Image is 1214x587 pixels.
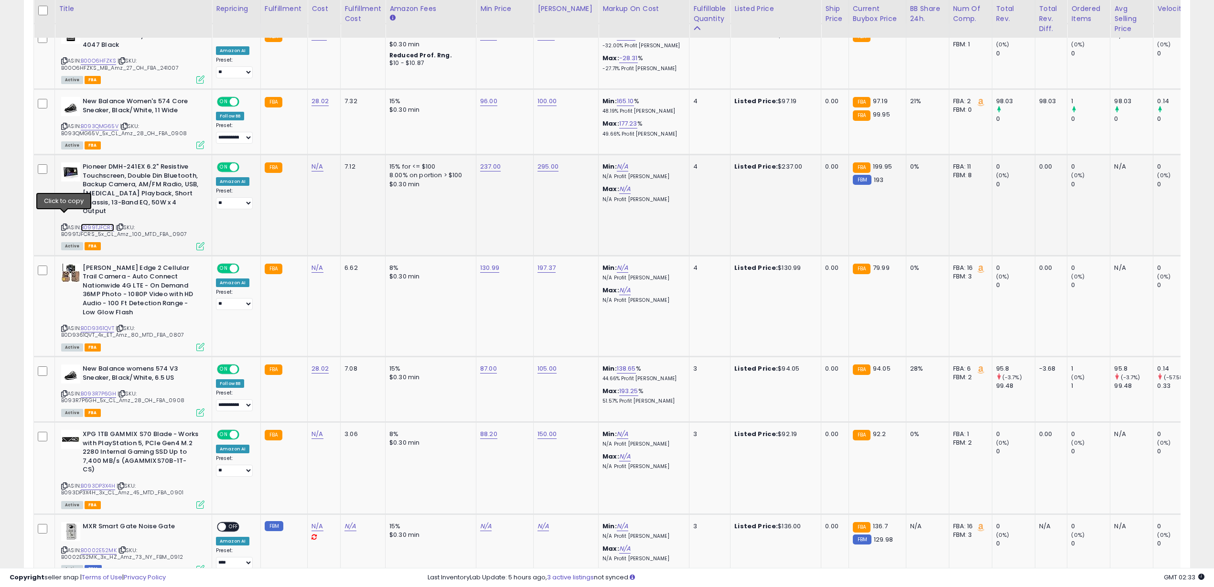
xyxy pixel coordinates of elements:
[602,297,682,304] p: N/A Profit [PERSON_NAME]
[389,162,469,171] div: 15% for <= $100
[1157,264,1196,272] div: 0
[602,522,617,531] b: Min:
[1071,374,1085,381] small: (0%)
[1114,162,1146,171] div: N/A
[693,522,723,531] div: 3
[83,264,199,319] b: [PERSON_NAME] Edge 2 Cellular Trail Camera - Auto Connect Nationwide 4G LTE - On Demand 36MP Phot...
[953,106,985,114] div: FBM: 0
[617,162,628,171] a: N/A
[1071,115,1110,123] div: 0
[61,76,83,84] span: All listings currently available for purchase on Amazon
[83,430,199,477] b: XPG 1TB GAMMIX S70 Blade - Works with PlayStation 5, PCIe Gen4 M.2 2280 Internal Gaming SSD Up to...
[853,364,870,375] small: FBA
[1164,374,1190,381] small: (-57.58%)
[61,264,204,350] div: ASIN:
[61,97,80,116] img: 31KOphN9wEL._SL40_.jpg
[312,4,336,14] div: Cost
[1039,364,1060,373] div: -3.68
[602,429,617,438] b: Min:
[1114,264,1146,272] div: N/A
[216,4,257,14] div: Repricing
[389,430,469,438] div: 8%
[953,364,985,373] div: FBA: 6
[61,141,83,149] span: All listings currently available for purchase on Amazon
[734,522,778,531] b: Listed Price:
[602,53,619,63] b: Max:
[602,162,617,171] b: Min:
[537,162,559,171] a: 295.00
[61,409,83,417] span: All listings currently available for purchase on Amazon
[1071,49,1110,58] div: 0
[312,522,323,531] a: N/A
[1157,180,1196,189] div: 0
[602,263,617,272] b: Min:
[61,522,204,572] div: ASIN:
[216,289,253,310] div: Preset:
[480,263,499,273] a: 130.99
[389,438,469,447] div: $0.30 min
[996,364,1035,373] div: 95.8
[953,522,985,531] div: FBA: 16
[1157,115,1196,123] div: 0
[238,365,253,374] span: OFF
[1114,4,1149,34] div: Avg Selling Price
[617,263,628,273] a: N/A
[602,184,619,193] b: Max:
[953,373,985,382] div: FBM: 2
[1157,273,1171,280] small: (0%)
[389,171,469,180] div: 8.00% on portion > $100
[216,379,244,388] div: Follow BB
[996,273,1010,280] small: (0%)
[389,522,469,531] div: 15%
[910,364,942,373] div: 28%
[853,162,870,173] small: FBA
[81,224,114,232] a: B099TJFCRS
[996,447,1035,456] div: 0
[825,4,844,24] div: Ship Price
[85,343,101,352] span: FBA
[216,122,253,144] div: Preset:
[238,98,253,106] span: OFF
[1071,273,1085,280] small: (0%)
[61,264,80,283] img: 51R12YUTH1L._SL40_.jpg
[693,430,723,438] div: 3
[312,429,323,439] a: N/A
[853,4,902,24] div: Current Buybox Price
[85,409,101,417] span: FBA
[59,4,208,14] div: Title
[1071,162,1110,171] div: 0
[734,430,814,438] div: $92.19
[389,51,452,59] b: Reduced Prof. Rng.
[953,264,985,272] div: FBA: 16
[602,65,682,72] p: -27.71% Profit [PERSON_NAME]
[996,430,1035,438] div: 0
[619,53,638,63] a: -28.31
[910,430,942,438] div: 0%
[953,272,985,281] div: FBM: 3
[873,429,886,438] span: 92.2
[61,32,204,83] div: ASIN:
[734,364,814,373] div: $94.05
[693,4,726,24] div: Fulfillable Quantity
[996,281,1035,289] div: 0
[1157,49,1196,58] div: 0
[85,501,101,509] span: FBA
[953,438,985,447] div: FBM: 2
[910,4,945,24] div: BB Share 24h.
[619,544,631,554] a: N/A
[1114,115,1153,123] div: 0
[82,573,122,582] a: Terms of Use
[83,522,199,534] b: MXR Smart Gate Noise Gate
[312,162,323,171] a: N/A
[619,286,631,295] a: N/A
[1157,364,1196,373] div: 0.14
[996,97,1035,106] div: 98.03
[344,4,381,24] div: Fulfillment Cost
[1114,382,1153,390] div: 99.48
[910,162,942,171] div: 0%
[602,54,682,72] div: %
[81,546,117,555] a: B0002E52MK
[1157,447,1196,456] div: 0
[619,386,638,396] a: 193.25
[602,97,682,115] div: %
